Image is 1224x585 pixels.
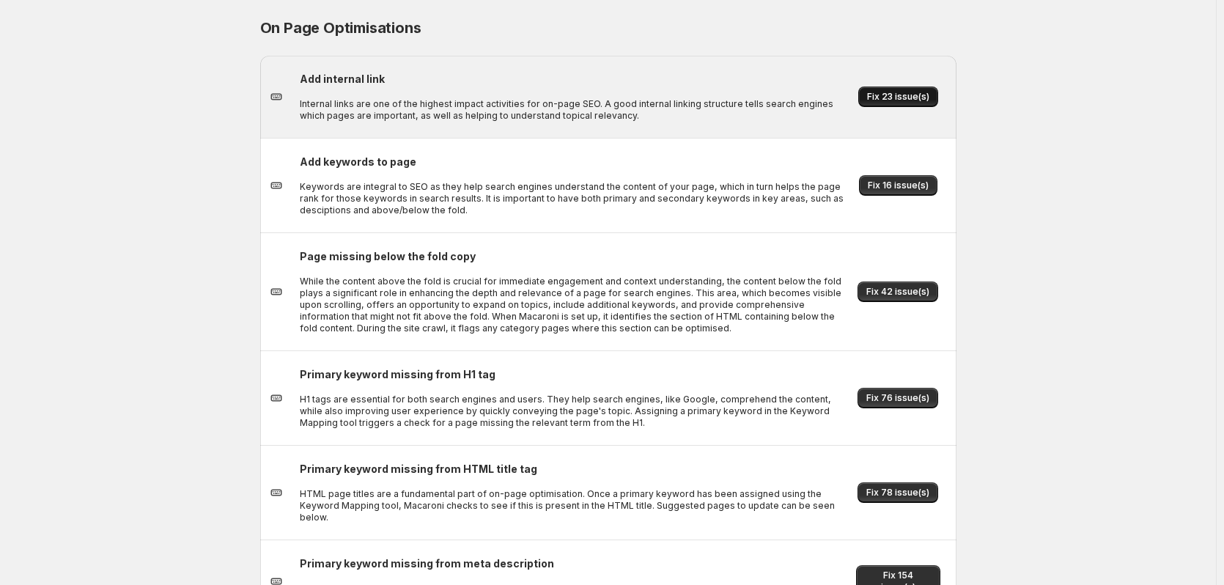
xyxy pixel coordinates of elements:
[300,98,844,122] p: Internal links are one of the highest impact activities for on-page SEO. A good internal linking ...
[866,487,929,498] span: Fix 78 issue(s)
[866,392,929,404] span: Fix 76 issue(s)
[300,155,416,169] h2: Add keywords to page
[300,367,495,382] h2: Primary keyword missing from H1 tag
[300,462,537,477] h2: Primary keyword missing from HTML title tag
[859,175,937,196] button: Fix 16 issue(s)
[858,482,938,503] button: Fix 78 issue(s)
[300,276,844,334] p: While the content above the fold is crucial for immediate engagement and context understanding, t...
[300,181,844,216] p: Keywords are integral to SEO as they help search engines understand the content of your page, whi...
[866,286,929,298] span: Fix 42 issue(s)
[858,388,938,408] button: Fix 76 issue(s)
[858,282,938,302] button: Fix 42 issue(s)
[868,180,929,191] span: Fix 16 issue(s)
[260,19,421,37] span: On Page Optimisations
[300,249,476,264] h2: Page missing below the fold copy
[300,556,554,571] h2: Primary keyword missing from meta description
[300,488,844,523] p: HTML page titles are a fundamental part of on-page optimisation. Once a primary keyword has been ...
[858,87,938,107] button: Fix 23 issue(s)
[867,91,929,103] span: Fix 23 issue(s)
[300,72,385,87] h2: Add internal link
[300,394,844,429] p: H1 tags are essential for both search engines and users. They help search engines, like Google, c...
